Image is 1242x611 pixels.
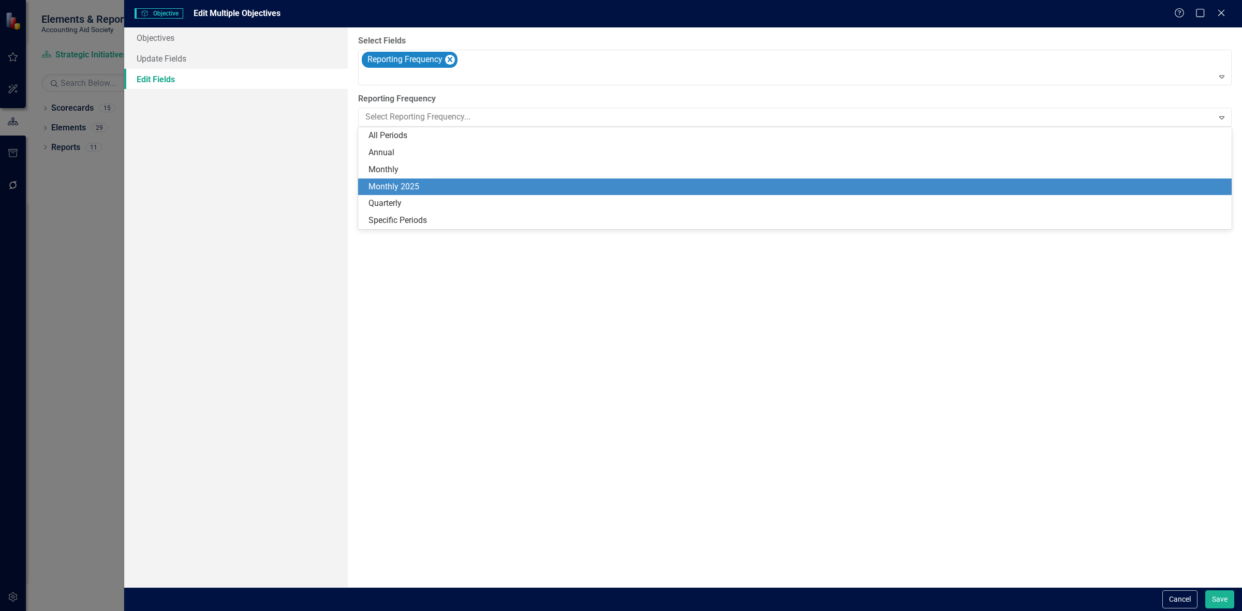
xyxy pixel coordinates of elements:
div: Specific Periods [368,215,1225,227]
div: Quarterly [368,198,1225,210]
div: Monthly 2025 [368,181,1225,193]
label: Reporting Frequency [358,93,1232,105]
button: Save [1205,590,1234,608]
a: Edit Fields [124,69,348,90]
a: Objectives [124,27,348,48]
span: Objective [135,8,183,19]
div: Remove Reporting Frequency [445,55,455,65]
div: Reporting Frequency [364,52,444,67]
a: Update Fields [124,48,348,69]
div: Monthly [368,164,1225,176]
button: Cancel [1162,590,1197,608]
span: Edit Multiple Objectives [194,8,280,18]
div: All Periods [368,130,1225,142]
label: Select Fields [358,35,1232,47]
div: Annual [368,147,1225,159]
